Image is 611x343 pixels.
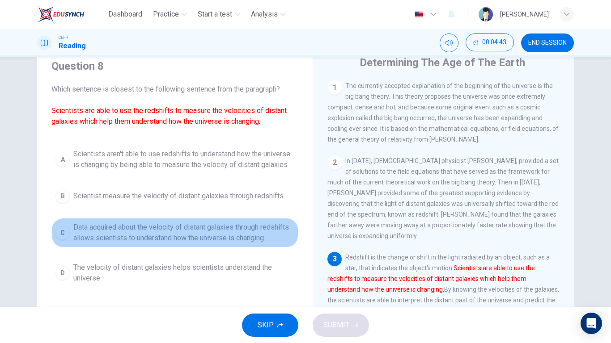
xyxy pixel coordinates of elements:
button: Start a test [194,6,244,22]
button: 00:04:43 [466,33,514,51]
div: 3 [327,252,342,266]
span: The currently accepted explanation of the beginning of the universe is the big bang theory. This ... [327,82,559,143]
div: Open Intercom Messenger [581,313,602,334]
span: In [DATE], [DEMOGRAPHIC_DATA] physicist [PERSON_NAME], provided a set of solutions to the field e... [327,157,559,239]
h4: Question 8 [51,59,298,73]
button: DThe velocity of distant galaxies helps scientists understand the universe [51,258,298,288]
button: AScientists aren't able to use redshifts to understand how the universe is changing by being able... [51,145,298,174]
font: Scientists are able to use the redshifts to measure the velocities of distant galaxies which help... [51,106,287,125]
div: 1 [327,80,342,95]
button: BScientist measure the velocity of distant galaxies through redshifts [51,185,298,207]
button: Analysis [247,6,289,22]
span: Redshift is the change or shift in the light radiated by an object, such as a star, that indicate... [327,254,559,314]
a: EduSynch logo [37,5,105,23]
span: The velocity of distant galaxies helps scientists understand the universe [73,262,294,284]
button: CData acquired about the velocity of distant galaxies through redshifts allows scientists to unde... [51,218,298,247]
font: Scientists are able to use the redshifts to measure the velocities of distant galaxies which help... [327,264,535,293]
span: Start a test [198,9,232,20]
button: SKIP [242,314,298,337]
div: C [55,226,70,240]
img: EduSynch logo [37,5,84,23]
button: END SESSION [521,33,574,52]
div: Mute [440,33,458,52]
span: 00:04:43 [482,39,506,46]
span: Dashboard [108,9,142,20]
button: Practice [149,6,191,22]
span: END SESSION [528,39,567,46]
img: en [413,11,424,18]
h1: Reading [59,41,86,51]
button: Dashboard [105,6,146,22]
div: D [55,266,70,280]
img: Profile picture [479,7,493,21]
span: Data acquired about the velocity of distant galaxies through redshifts allows scientists to under... [73,222,294,243]
div: 2 [327,155,342,170]
h4: Determining The Age of The Earth [360,55,525,70]
span: SKIP [258,319,274,331]
span: Practice [153,9,179,20]
div: [PERSON_NAME] [500,9,549,20]
span: Scientist measure the velocity of distant galaxies through redshifts [73,191,284,201]
div: B [55,189,70,203]
span: CEFR [59,34,68,41]
div: Hide [466,33,514,52]
div: A [55,152,70,167]
span: Analysis [251,9,278,20]
span: Which sentence is closest to the following sentence from the paragraph? [51,84,298,127]
span: Scientists aren't able to use redshifts to understand how the universe is changing by being able ... [73,149,294,170]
